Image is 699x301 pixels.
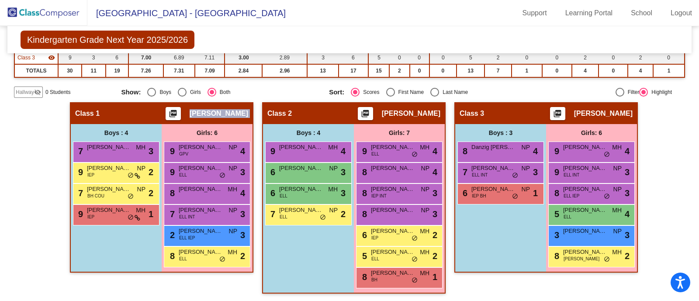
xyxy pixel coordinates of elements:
span: 3 [533,166,538,179]
span: do_not_disturb_alt [128,172,134,179]
span: 7 [168,209,175,219]
span: [PERSON_NAME] [179,164,222,173]
td: 1 [512,64,542,77]
span: 3 [552,230,559,240]
span: NP [522,164,530,173]
td: TOTALS [14,64,58,77]
mat-icon: visibility [48,54,55,61]
span: MH [612,248,622,257]
span: ELL [179,172,187,178]
td: 6 [106,51,128,64]
span: [PERSON_NAME] [371,227,415,235]
span: 4 [433,145,437,158]
span: 2 [433,228,437,242]
span: 3 [240,228,245,242]
span: do_not_disturb_alt [412,277,418,284]
span: MH [136,206,145,215]
span: Class 3 [460,109,484,118]
span: ELL INT [472,172,488,178]
span: NP [137,164,145,173]
span: ELL [371,256,379,262]
div: Girls [187,88,201,96]
span: 8 [360,209,367,219]
td: 2.96 [262,64,307,77]
span: 4 [433,166,437,179]
span: 7 [76,188,83,198]
span: [PERSON_NAME] [371,269,415,277]
span: ELL [371,151,379,157]
span: Show: [121,88,141,96]
span: 3 [240,166,245,179]
td: 1 [653,64,685,77]
span: BH [371,277,377,283]
span: Class 3 [17,54,35,62]
span: [PERSON_NAME] [279,143,323,152]
span: [PERSON_NAME] [563,206,607,215]
span: MH [328,143,338,152]
span: 2 [168,230,175,240]
span: IEP [371,235,378,241]
span: [PERSON_NAME] [371,143,415,152]
span: do_not_disturb_alt [512,172,518,179]
td: 2 [572,51,599,64]
button: Print Students Details [550,107,565,120]
span: 4 [240,187,245,200]
td: 11 [82,64,106,77]
span: MH [420,143,429,152]
span: do_not_disturb_alt [412,151,418,158]
span: [PERSON_NAME] [87,206,131,215]
span: [PERSON_NAME] [563,248,607,256]
span: ELL IEP [564,193,579,199]
td: 3.00 [225,51,262,64]
span: 8 [460,146,467,156]
span: 6 [460,188,467,198]
span: 1 [433,270,437,284]
span: do_not_disturb_alt [128,214,134,221]
span: 8 [552,188,559,198]
span: 1 [533,187,538,200]
span: do_not_disturb_alt [412,235,418,242]
td: Amanda Borges - No Class Name [14,51,58,64]
span: NP [229,227,237,236]
span: 3 [149,145,153,158]
mat-radio-group: Select an option [121,88,322,97]
span: ELL [564,214,571,220]
span: MH [612,206,622,215]
span: Class 1 [75,109,100,118]
td: 5 [368,51,389,64]
span: 8 [360,188,367,198]
span: [PERSON_NAME] [563,164,607,173]
span: [PERSON_NAME] [564,256,599,262]
span: ELL [280,193,287,199]
span: NP [229,143,237,152]
a: Learning Portal [558,6,620,20]
span: NP [522,185,530,194]
span: 8 [168,251,175,261]
span: do_not_disturb_alt [412,256,418,263]
span: ELL INT [179,214,195,220]
span: 4 [625,208,630,221]
td: 0 [599,64,628,77]
span: NP [421,206,429,215]
div: Girls: 7 [354,124,445,142]
span: NP [229,164,237,173]
span: NP [613,185,622,194]
div: Scores [360,88,379,96]
span: 9 [552,167,559,177]
span: [PERSON_NAME] [371,206,415,215]
span: 2 [240,249,245,263]
mat-icon: picture_as_pdf [552,109,563,121]
a: School [624,6,659,20]
button: Print Students Details [166,107,181,120]
span: [PERSON_NAME] [179,206,222,215]
span: MH [228,185,237,194]
td: 9 [58,51,81,64]
div: Girls: 6 [546,124,637,142]
span: [PERSON_NAME] [563,143,607,152]
span: 3 [341,187,346,200]
span: [PERSON_NAME] [179,143,222,152]
td: 7 [484,64,511,77]
span: Kindergarten Grade Next Year 2025/2026 [21,31,194,49]
div: Boys : 4 [263,124,354,142]
div: First Name [395,88,424,96]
